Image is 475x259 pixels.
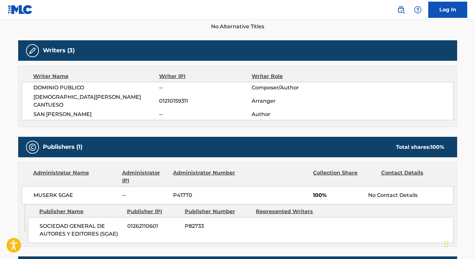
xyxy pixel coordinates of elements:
[443,228,475,259] div: Widget de chat
[185,222,251,230] span: P82733
[159,110,251,118] span: --
[313,169,376,185] div: Collection Share
[185,208,251,215] div: Publisher Number
[127,208,180,215] div: Publisher IPI
[159,97,251,105] span: 01210159311
[443,228,475,259] iframe: Chat Widget
[33,110,159,118] span: SAN [PERSON_NAME]
[127,222,180,230] span: 01262110601
[396,143,444,151] div: Total shares:
[33,84,159,92] span: DOMINIO PUBLICO
[43,47,75,54] h5: Writers (3)
[411,3,424,16] div: Help
[40,222,122,238] span: SOCIEDAD GENERAL DE AUTORES Y EDITORES (SGAE)
[368,191,453,199] div: No Contact Details
[29,143,36,151] img: Publishers
[159,84,251,92] span: --
[159,72,252,80] div: Writer IPI
[18,23,457,31] span: No Alternative Titles
[173,169,236,185] div: Administrator Number
[313,191,363,199] span: 100%
[39,208,122,215] div: Publisher Name
[252,110,336,118] span: Author
[122,169,168,185] div: Administrator IPI
[33,93,159,109] span: [DEMOGRAPHIC_DATA][PERSON_NAME] CANTUESO
[381,169,444,185] div: Contact Details
[173,191,236,199] span: P417T0
[8,5,33,14] img: MLC Logo
[252,84,336,92] span: Composer/Author
[256,208,322,215] div: Represented Writers
[122,191,168,199] span: --
[394,3,407,16] a: Public Search
[444,234,448,254] div: Arrastar
[252,97,336,105] span: Arranger
[43,143,82,151] h5: Publishers (1)
[414,6,422,14] img: help
[428,2,467,18] a: Log In
[397,6,405,14] img: search
[33,72,159,80] div: Writer Name
[252,72,336,80] div: Writer Role
[33,191,118,199] span: MUSERK SGAE
[29,47,36,55] img: Writers
[33,169,117,185] div: Administrator Name
[431,144,444,150] span: 100 %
